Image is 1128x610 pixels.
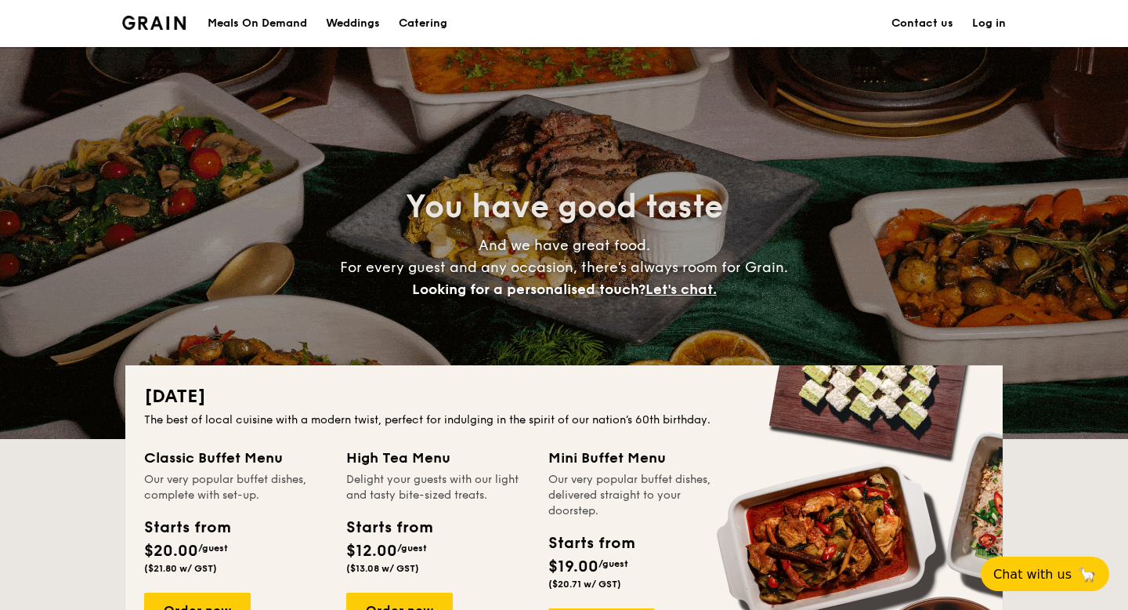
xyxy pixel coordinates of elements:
[122,16,186,30] a: Logotype
[548,472,732,519] div: Our very popular buffet dishes, delivered straight to your doorstep.
[346,542,397,561] span: $12.00
[548,447,732,469] div: Mini Buffet Menu
[412,281,645,298] span: Looking for a personalised touch?
[406,188,723,226] span: You have good taste
[1078,565,1097,583] span: 🦙
[144,472,327,503] div: Our very popular buffet dishes, complete with set-up.
[645,281,717,298] span: Let's chat.
[346,563,419,574] span: ($13.08 w/ GST)
[144,447,327,469] div: Classic Buffet Menu
[144,563,217,574] span: ($21.80 w/ GST)
[144,516,230,539] div: Starts from
[198,543,228,554] span: /guest
[993,567,1072,582] span: Chat with us
[346,516,432,539] div: Starts from
[397,543,427,554] span: /guest
[548,557,598,576] span: $19.00
[548,532,634,555] div: Starts from
[346,447,530,469] div: High Tea Menu
[598,558,628,569] span: /guest
[122,16,186,30] img: Grain
[144,384,984,409] h2: [DATE]
[144,542,198,561] span: $20.00
[548,579,621,590] span: ($20.71 w/ GST)
[144,412,984,428] div: The best of local cuisine with a modern twist, perfect for indulging in the spirit of our nation’...
[981,557,1109,591] button: Chat with us🦙
[346,472,530,503] div: Delight your guests with our light and tasty bite-sized treats.
[340,237,788,298] span: And we have great food. For every guest and any occasion, there’s always room for Grain.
